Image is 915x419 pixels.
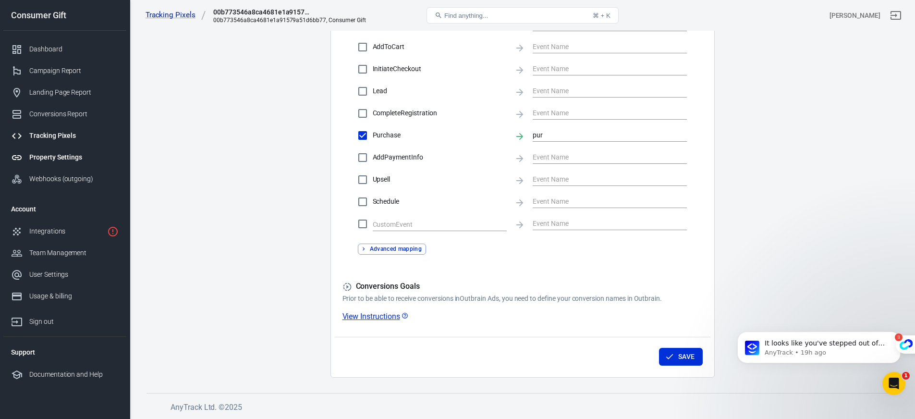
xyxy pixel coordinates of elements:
a: Sign out [884,4,907,27]
span: AddPaymentInfo [373,152,507,162]
span: Schedule [373,197,507,207]
li: Account [3,197,126,221]
span: AddToCart [373,42,507,52]
div: 00b773546a8ca4681e1a91579a51d6bb77, Consumer Gift [213,17,366,24]
div: Documentation and Help [29,370,119,380]
span: InitiateCheckout [373,64,507,74]
a: Integrations [3,221,126,242]
div: Integrations [29,226,103,236]
div: User Settings [29,270,119,280]
input: Event Name [533,63,672,75]
li: Support [3,341,126,364]
h6: AnyTrack Ltd. © 2025 [171,401,891,413]
span: Upsell [373,174,507,185]
p: Prior to be able to receive conversions in Outbrain Ads , you need to define your conversion name... [342,294,703,304]
div: Dashboard [29,44,119,54]
a: Property Settings [3,147,126,168]
a: Tracking Pixels [3,125,126,147]
div: Landing Page Report [29,87,119,98]
div: Campaign Report [29,66,119,76]
iframe: Intercom live chat [882,372,905,395]
div: Usage & billing [29,291,119,301]
a: Dashboard [3,38,126,60]
a: Webhooks (outgoing) [3,168,126,190]
button: Save [659,348,703,366]
div: 00b773546a8ca4681e1a91579a51d6bb77 [213,7,309,17]
div: Account id: juSFbWAb [830,11,880,21]
a: Sign out [3,307,126,333]
a: Landing Page Report [3,82,126,103]
button: Find anything...⌘ + K [427,7,619,24]
span: 1 [902,372,910,380]
a: Tracking Pixels [146,10,206,20]
div: ⌘ + K [593,12,610,19]
input: Event Name [533,151,672,163]
div: Team Management [29,248,119,258]
input: Event Name [533,218,672,230]
a: Conversions Report [3,103,126,125]
span: Lead [373,86,507,96]
input: Clear [373,219,492,231]
input: Event Name [533,196,672,208]
a: View Instructions [342,311,409,321]
input: Event Name [533,129,672,141]
span: CompleteRegistration [373,108,507,118]
div: Property Settings [29,152,119,162]
svg: 1 networks not verified yet [107,226,119,237]
div: Conversions Report [29,109,119,119]
a: Team Management [3,242,126,264]
input: Event Name [533,85,672,97]
input: Event Name [533,107,672,119]
div: Sign out [29,317,119,327]
a: Usage & billing [3,285,126,307]
span: Purchase [373,130,507,140]
div: Tracking Pixels [29,131,119,141]
iframe: Intercom notifications message [723,311,915,393]
h5: Conversions Goals [342,282,703,292]
input: Event Name [533,41,672,53]
button: Advanced mapping [358,244,427,255]
a: User Settings [3,264,126,285]
span: Find anything... [444,12,488,19]
input: Event Name [533,173,672,185]
div: Consumer Gift [3,11,126,20]
a: Campaign Report [3,60,126,82]
div: Webhooks (outgoing) [29,174,119,184]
